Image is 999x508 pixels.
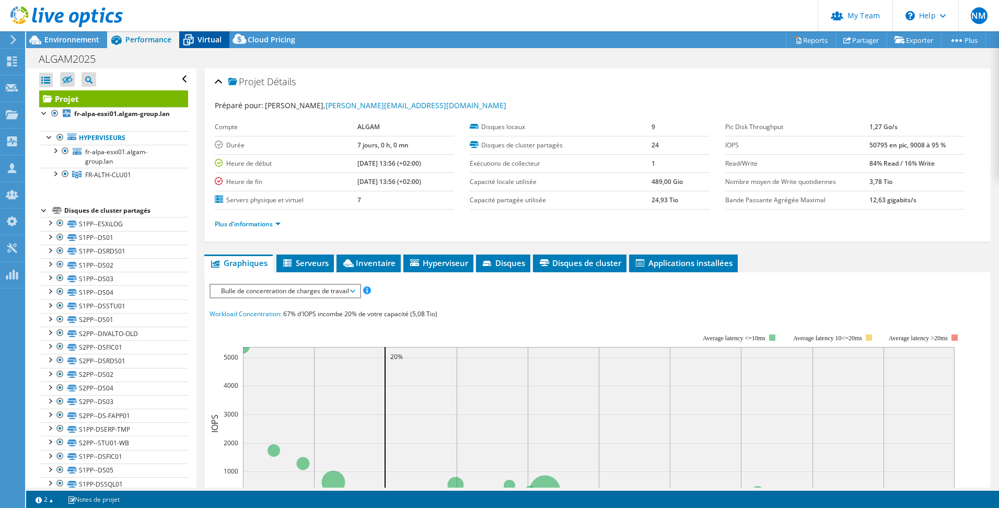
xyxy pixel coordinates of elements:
[39,245,188,258] a: S1PP--DSRDS01
[39,409,188,422] a: S2PP--DS-FAPP01
[357,159,421,168] b: [DATE] 13:56 (+02:00)
[39,368,188,382] a: S2PP--DS02
[39,168,188,181] a: FR-ALTH-CLU01
[835,32,887,48] a: Partager
[60,493,127,506] a: Notes de projet
[786,32,836,48] a: Reports
[39,107,188,121] a: fr-alpa-esxi01.algam-group.lan
[390,352,403,361] text: 20%
[216,285,354,297] span: Bulle de concentration de charges de travail
[215,177,357,187] label: Heure de fin
[215,100,263,110] label: Préparé pour:
[652,122,655,131] b: 9
[224,381,238,390] text: 4000
[869,141,946,149] b: 50795 en pic, 9008 à 95 %
[39,313,188,327] a: S2PP--DS01
[224,353,238,362] text: 5000
[725,195,869,205] label: Bande Passante Agrégée Maximal
[905,11,915,20] svg: \n
[215,158,357,169] label: Heure de début
[39,395,188,409] a: S2PP--DS03
[267,75,296,88] span: Détails
[470,195,651,205] label: Capacité partagée utilisée
[652,195,678,204] b: 24,93 Tio
[634,258,733,268] span: Applications installées
[357,177,421,186] b: [DATE] 13:56 (+02:00)
[326,100,506,110] a: [PERSON_NAME][EMAIL_ADDRESS][DOMAIN_NAME]
[39,299,188,313] a: S1PP--DSSTU01
[481,258,525,268] span: Disques
[215,220,281,228] a: Plus d'informations
[725,140,869,151] label: IOPS
[44,34,99,44] span: Environnement
[74,109,170,118] b: fr-alpa-esxi01.algam-group.lan
[210,258,268,268] span: Graphiques
[538,258,621,268] span: Disques de cluster
[248,34,295,44] span: Cloud Pricing
[357,195,361,204] b: 7
[869,159,935,168] b: 84% Read / 16% Write
[39,231,188,245] a: S1PP--DS01
[85,147,147,166] span: fr-alpa-esxi01.algam-group.lan
[215,122,357,132] label: Compte
[725,122,869,132] label: Pic Disk Throughput
[215,140,357,151] label: Durée
[39,477,188,491] a: S1PP-DSSQL01
[198,34,222,44] span: Virtual
[39,382,188,395] a: S2PP--DS04
[215,195,357,205] label: Servers physique et virtuel
[39,327,188,340] a: S2PP--DIVALTO-OLD
[39,422,188,436] a: S1PP-DSERP-TMP
[793,334,862,342] tspan: Average latency 10<=20ms
[39,354,188,367] a: S2PP--DSRDS01
[283,309,437,318] span: 67% d'IOPS incombe 20% de votre capacité (5,08 Tio)
[39,340,188,354] a: S2PP--DSFIC01
[85,170,131,179] span: FR-ALTH-CLU01
[39,145,188,168] a: fr-alpa-esxi01.algam-group.lan
[224,467,238,476] text: 1000
[39,131,188,145] a: Hyperviseurs
[39,285,188,299] a: S1PP--DS04
[941,32,986,48] a: Plus
[282,258,329,268] span: Serveurs
[357,141,409,149] b: 7 jours, 0 h, 0 mn
[725,177,869,187] label: Nombre moyen de Write quotidiennes
[889,334,948,342] text: Average latency >20ms
[725,158,869,169] label: Read/Write
[39,90,188,107] a: Projet
[224,438,238,447] text: 2000
[652,177,683,186] b: 489,00 Gio
[39,272,188,285] a: S1PP--DS03
[210,309,282,318] span: Workload Concentration:
[265,100,506,110] span: [PERSON_NAME],
[869,195,916,204] b: 12,63 gigabits/s
[357,122,380,131] b: ALGAM
[887,32,942,48] a: Exporter
[228,77,264,87] span: Projet
[39,450,188,464] a: S1PP--DSFIC01
[342,258,396,268] span: Inventaire
[470,122,651,132] label: Disques locaux
[28,493,61,506] a: 2
[39,258,188,272] a: S1PP--DS02
[39,464,188,477] a: S1PP--DS05
[470,140,651,151] label: Disques de cluster partagés
[64,204,188,217] div: Disques de cluster partagés
[409,258,468,268] span: Hyperviseur
[470,158,651,169] label: Exécutions de collecteur
[470,177,651,187] label: Capacité locale utilisée
[869,122,898,131] b: 1,27 Go/s
[125,34,171,44] span: Performance
[39,436,188,449] a: S2PP--STU01-WB
[971,7,988,24] span: NM
[869,177,892,186] b: 3,78 Tio
[652,159,655,168] b: 1
[224,410,238,419] text: 3000
[209,414,220,433] text: IOPS
[34,53,112,65] h1: ALGAM2025
[39,217,188,230] a: S1PP--ESXiLOG
[703,334,765,342] tspan: Average latency <=10ms
[652,141,659,149] b: 24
